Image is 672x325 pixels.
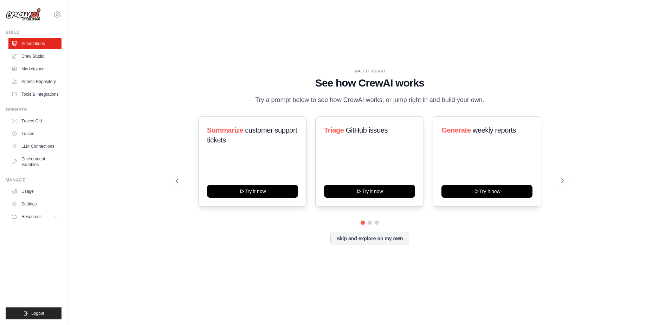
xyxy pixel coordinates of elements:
[637,291,672,325] iframe: Chat Widget
[8,89,62,100] a: Tools & Integrations
[31,311,44,316] span: Logout
[8,63,62,75] a: Marketplace
[252,95,488,105] p: Try a prompt below to see how CrewAI works, or jump right in and build your own.
[207,126,297,144] span: customer support tickets
[6,307,62,319] button: Logout
[8,76,62,87] a: Agents Repository
[8,198,62,210] a: Settings
[6,30,62,35] div: Build
[6,8,41,21] img: Logo
[8,153,62,170] a: Environment Variables
[8,38,62,49] a: Automations
[441,126,471,134] span: Generate
[441,185,532,198] button: Try it now
[346,126,388,134] span: GitHub issues
[8,128,62,139] a: Traces
[8,141,62,152] a: LLM Connections
[6,177,62,183] div: Manage
[8,115,62,127] a: Traces Old
[176,77,564,89] h1: See how CrewAI works
[472,126,516,134] span: weekly reports
[8,51,62,62] a: Crew Studio
[207,185,298,198] button: Try it now
[8,186,62,197] a: Usage
[6,107,62,113] div: Operate
[176,69,564,74] div: WALKTHROUGH
[207,126,243,134] span: Summarize
[324,126,344,134] span: Triage
[21,214,41,219] span: Resources
[330,232,409,245] button: Skip and explore on my own
[8,211,62,222] button: Resources
[324,185,415,198] button: Try it now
